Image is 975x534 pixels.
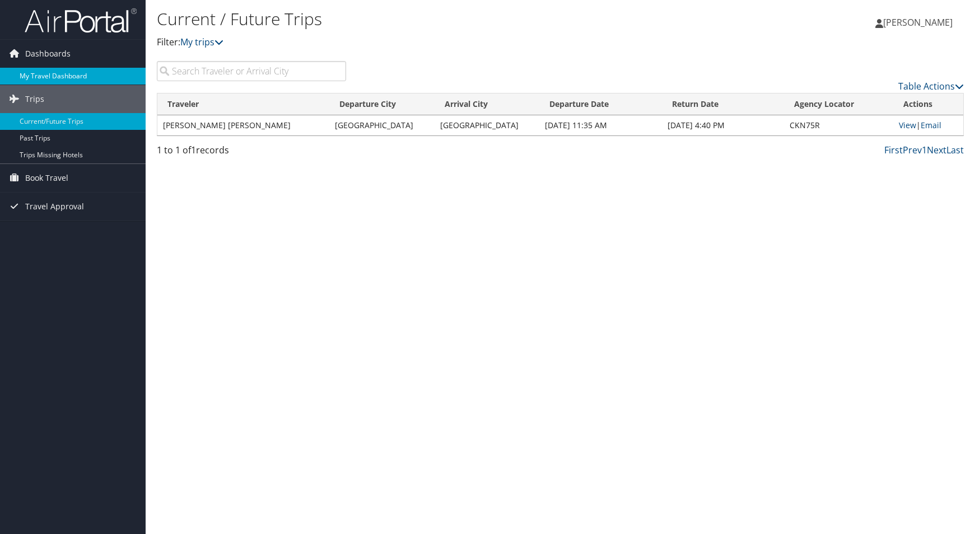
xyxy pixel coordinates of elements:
[25,85,44,113] span: Trips
[191,144,196,156] span: 1
[25,40,71,68] span: Dashboards
[875,6,964,39] a: [PERSON_NAME]
[784,93,893,115] th: Agency Locator: activate to sort column ascending
[921,120,941,130] a: Email
[662,115,784,135] td: [DATE] 4:40 PM
[157,7,695,31] h1: Current / Future Trips
[893,115,963,135] td: |
[922,144,927,156] a: 1
[539,93,662,115] th: Departure Date: activate to sort column descending
[899,120,916,130] a: View
[157,61,346,81] input: Search Traveler or Arrival City
[25,164,68,192] span: Book Travel
[784,115,893,135] td: CKN75R
[884,144,903,156] a: First
[539,115,662,135] td: [DATE] 11:35 AM
[893,93,963,115] th: Actions
[157,115,329,135] td: [PERSON_NAME] [PERSON_NAME]
[898,80,964,92] a: Table Actions
[157,35,695,50] p: Filter:
[25,7,137,34] img: airportal-logo.png
[883,16,953,29] span: [PERSON_NAME]
[927,144,946,156] a: Next
[662,93,784,115] th: Return Date: activate to sort column ascending
[329,93,434,115] th: Departure City: activate to sort column ascending
[435,93,539,115] th: Arrival City: activate to sort column ascending
[157,143,346,162] div: 1 to 1 of records
[903,144,922,156] a: Prev
[435,115,539,135] td: [GEOGRAPHIC_DATA]
[946,144,964,156] a: Last
[180,36,223,48] a: My trips
[329,115,434,135] td: [GEOGRAPHIC_DATA]
[157,93,329,115] th: Traveler: activate to sort column ascending
[25,193,84,221] span: Travel Approval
